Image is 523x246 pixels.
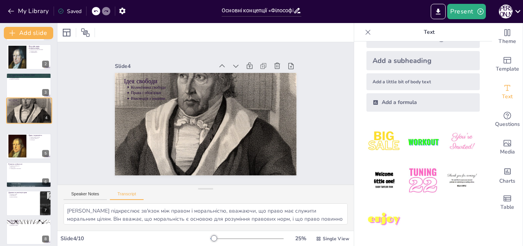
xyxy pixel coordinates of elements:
[42,61,49,68] div: 2
[10,165,49,167] p: Розвиток особистості
[500,203,514,211] span: Table
[444,163,480,198] img: 6.jpeg
[11,101,50,102] p: Колективна свобода
[492,78,523,106] div: Add text boxes
[492,106,523,134] div: Get real-time input from your audience
[6,73,51,98] div: 3
[30,136,49,138] p: Зв'язок права і моралі
[6,191,51,216] div: 7
[499,4,513,19] button: К [PERSON_NAME]
[30,51,49,53] p: Справедливість
[499,5,513,18] div: К [PERSON_NAME]
[492,189,523,216] div: Add a table
[6,162,51,187] div: 6
[6,44,51,69] div: 2
[405,163,441,198] img: 5.jpeg
[131,61,293,103] p: Ідея свободи
[374,23,484,41] p: Text
[10,166,49,168] p: Захист прав
[110,192,144,200] button: Transcript
[8,74,49,76] p: Суть права у розумінні [PERSON_NAME]
[366,163,402,198] img: 4.jpeg
[135,81,289,119] p: Взаємодія з іншими
[6,5,52,17] button: My Library
[492,51,523,78] div: Add ready made slides
[500,148,515,156] span: Media
[9,99,49,101] p: Ідея свободи
[42,89,49,96] div: 3
[10,225,49,226] p: Важливість права
[10,77,49,79] p: Історичний розвиток
[42,207,49,214] div: 7
[29,45,49,49] p: Філософія права [PERSON_NAME]
[222,5,293,16] input: Insert title
[498,37,516,46] span: Theme
[10,223,49,225] p: Динамічний процес
[29,135,49,137] p: Право і моральність
[502,92,513,101] span: Text
[492,23,523,51] div: Change the overall theme
[431,4,446,19] button: Export to PowerPoint
[42,150,49,157] div: 5
[10,193,38,195] p: Держава і право
[444,124,480,160] img: 3.jpeg
[64,203,348,225] textarea: Свобода у [PERSON_NAME] не є індивідуальною, а колективною, що реалізується через законодавство т...
[492,161,523,189] div: Add charts and graphs
[10,196,38,198] p: Баланс інтересів
[60,235,210,242] div: Slide 4 / 10
[11,104,50,105] p: Взаємодія з іншими
[137,69,291,108] p: Колективна свобода
[58,8,82,15] div: Saved
[8,163,49,165] p: Розвиток особистості
[291,235,310,242] div: 25 %
[405,124,441,160] img: 2.jpeg
[6,134,51,159] div: 5
[6,219,51,244] div: 8
[492,134,523,161] div: Add images, graphics, shapes or video
[366,124,402,160] img: 1.jpeg
[447,4,485,19] button: Present
[136,75,290,113] p: Права і обов'язки
[64,192,107,200] button: Speaker Notes
[4,27,53,39] button: Add slide
[499,177,515,185] span: Charts
[495,120,520,129] span: Questions
[11,102,50,104] p: Права і обов'язки
[6,98,52,124] div: https://cdn.sendsteps.com/images/logo/sendsteps_logo_white.pnghttps://cdn.sendsteps.com/images/lo...
[42,178,49,185] div: 6
[60,26,73,39] div: Layout
[10,79,49,80] p: Інтереси суспільства
[366,93,480,112] div: Add a formula
[10,168,49,169] p: Справедливе суспільство
[10,195,38,196] p: Загальний дух
[42,235,49,242] div: 8
[126,45,224,72] div: Slide 4
[366,202,402,238] img: 7.jpeg
[10,76,49,77] p: Воля духу
[10,222,49,223] p: Історія і свобода
[30,49,49,50] p: [PERSON_NAME] про право
[366,51,480,70] div: Add a subheading
[323,236,349,242] span: Single View
[30,139,49,141] p: Взаємодія
[496,65,519,73] span: Template
[366,73,480,90] div: Add a little bit of body text
[81,28,90,37] span: Position
[30,138,49,139] p: Моральні цінності
[8,220,49,223] p: Концепція історії
[30,50,49,51] p: Розвиток права
[8,192,38,194] p: Держава як реалізація права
